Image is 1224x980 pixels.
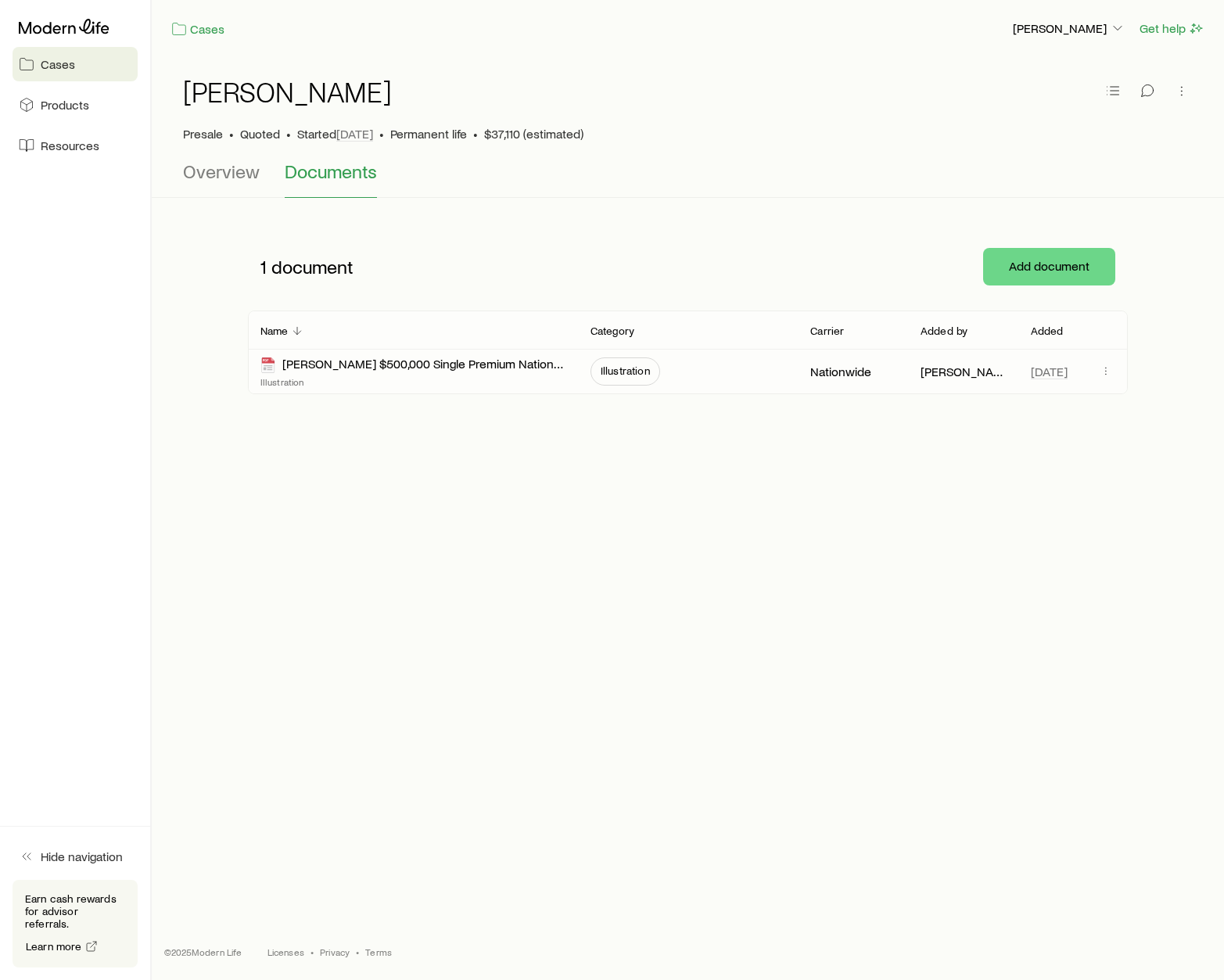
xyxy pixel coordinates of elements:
[484,126,583,142] span: $37,110 (estimated)
[13,88,138,122] a: Products
[356,946,359,958] span: •
[183,76,392,107] h1: [PERSON_NAME]
[365,946,392,958] a: Terms
[810,325,844,337] p: Carrier
[183,160,260,182] span: Overview
[390,126,467,142] span: Permanent life
[260,256,267,278] span: 1
[183,160,1193,198] div: Case details tabs
[297,126,373,142] p: Started
[26,941,82,952] span: Learn more
[1031,364,1068,379] span: [DATE]
[590,325,634,337] p: Category
[260,325,289,337] p: Name
[1012,20,1126,38] button: [PERSON_NAME]
[164,946,242,958] p: © 2025 Modern Life
[25,892,125,930] p: Earn cash rewards for advisor referrals.
[921,364,1006,379] p: [PERSON_NAME]
[229,126,234,142] span: •
[473,126,478,142] span: •
[1139,20,1205,38] button: Get help
[320,946,350,958] a: Privacy
[336,126,373,142] span: [DATE]
[810,364,871,379] p: Nationwide
[1013,20,1125,36] p: [PERSON_NAME]
[286,126,291,142] span: •
[310,946,314,958] span: •
[601,364,650,377] span: Illustration
[379,126,384,142] span: •
[183,126,223,142] p: Presale
[13,880,138,967] div: Earn cash rewards for advisor referrals.Learn more
[170,20,225,38] a: Cases
[921,325,967,337] p: Added by
[13,128,138,163] a: Resources
[1031,325,1064,337] p: Added
[260,375,565,388] p: Illustration
[41,56,75,72] span: Cases
[13,47,138,81] a: Cases
[983,248,1115,285] button: Add document
[240,126,280,142] span: Quoted
[271,256,354,278] span: document
[41,97,89,113] span: Products
[267,946,304,958] a: Licenses
[13,839,138,874] button: Hide navigation
[260,356,565,374] div: [PERSON_NAME] $500,000 Single Premium Nationwide Accum IUL 4 Yr PDA $675k Loan Yr 10 Single Pay
[285,160,377,182] span: Documents
[41,849,123,864] span: Hide navigation
[41,138,99,153] span: Resources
